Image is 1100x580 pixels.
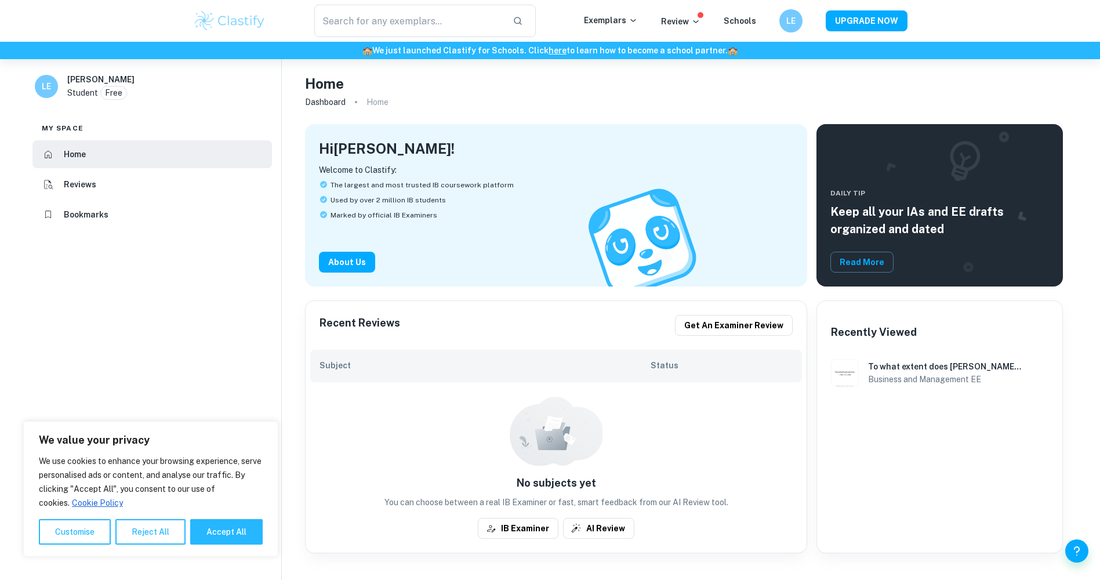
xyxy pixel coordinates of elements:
p: Free [105,86,122,99]
h6: LE [40,80,53,93]
h6: Recent Reviews [320,315,400,336]
h5: Keep all your IAs and EE drafts organized and dated [830,203,1049,238]
h6: Business and Management EE [868,373,1023,386]
span: My space [42,123,84,133]
button: Reject All [115,519,186,545]
p: Review [661,15,700,28]
h6: LE [784,14,797,27]
p: We value your privacy [39,433,263,447]
a: Bookmarks [32,201,272,229]
p: Student [67,86,98,99]
button: Help and Feedback [1065,539,1088,563]
button: Customise [39,519,111,545]
h6: To what extent does [PERSON_NAME] sustainable fashion initiatives provide it with a competitive a... [868,360,1023,373]
h4: Hi [PERSON_NAME] ! [319,138,455,159]
button: Get an examiner review [675,315,793,336]
h6: No subjects yet [310,475,802,491]
span: Daily Tip [830,188,1049,198]
button: Read More [830,252,894,273]
button: About Us [319,252,375,273]
a: here [549,46,567,55]
button: AI Review [563,518,634,539]
p: You can choose between a real IB Examiner or fast, smart feedback from our AI Review tool. [310,496,802,509]
h4: Home [305,73,344,94]
a: Reviews [32,171,272,198]
h6: Home [64,148,86,161]
p: Home [366,96,389,108]
div: We value your privacy [23,421,278,557]
p: Welcome to Clastify: [319,164,793,176]
a: Schools [724,16,756,26]
button: LE [779,9,803,32]
h6: Bookmarks [64,208,108,221]
h6: Status [651,359,793,372]
h6: [PERSON_NAME] [67,73,135,86]
a: Cookie Policy [71,498,124,508]
a: Home [32,140,272,168]
input: Search for any exemplars... [314,5,504,37]
a: Business and Management EE example thumbnail: To what extent does Vivienne Westwood's To what ext... [826,354,1053,391]
span: 🏫 [362,46,372,55]
p: Exemplars [584,14,638,27]
h6: Recently Viewed [831,324,917,340]
p: We use cookies to enhance your browsing experience, serve personalised ads or content, and analys... [39,454,263,510]
span: Marked by official IB Examiners [331,210,437,220]
a: Dashboard [305,94,346,110]
button: IB Examiner [478,518,558,539]
h6: Subject [320,359,651,372]
h6: We just launched Clastify for Schools. Click to learn how to become a school partner. [2,44,1098,57]
img: Clastify logo [193,9,267,32]
span: Used by over 2 million IB students [331,195,446,205]
span: The largest and most trusted IB coursework platform [331,180,514,190]
button: Accept All [190,519,263,545]
h6: Reviews [64,178,96,191]
img: Business and Management EE example thumbnail: To what extent does Vivienne Westwood's [831,359,859,387]
span: 🏫 [728,46,738,55]
button: UPGRADE NOW [826,10,907,31]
